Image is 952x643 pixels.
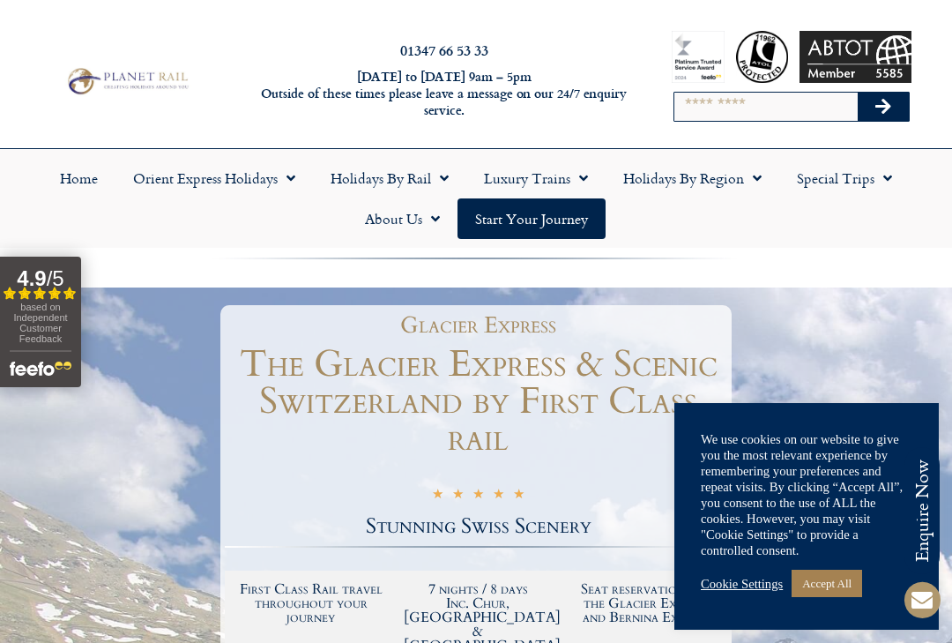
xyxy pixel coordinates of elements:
[792,570,862,597] a: Accept All
[452,488,464,505] i: ★
[606,158,779,198] a: Holidays by Region
[432,486,524,505] div: 5/5
[63,65,191,97] img: Planet Rail Train Holidays Logo
[236,582,386,624] h2: First Class Rail travel throughout your journey
[313,158,466,198] a: Holidays by Rail
[258,69,630,118] h6: [DATE] to [DATE] 9am – 5pm Outside of these times please leave a message on our 24/7 enquiry serv...
[779,158,910,198] a: Special Trips
[347,198,457,239] a: About Us
[570,582,720,624] h2: Seat reservations on the Glacier Express and Bernina Express
[472,488,484,505] i: ★
[513,488,524,505] i: ★
[466,158,606,198] a: Luxury Trains
[858,93,909,121] button: Search
[493,488,504,505] i: ★
[225,516,732,537] h2: Stunning Swiss Scenery
[42,158,115,198] a: Home
[400,40,488,60] a: 01347 66 53 33
[457,198,606,239] a: Start your Journey
[115,158,313,198] a: Orient Express Holidays
[701,431,912,558] div: We use cookies on our website to give you the most relevant experience by remembering your prefer...
[234,314,723,337] h1: Glacier Express
[225,346,732,457] h1: The Glacier Express & Scenic Switzerland by First Class rail
[432,488,443,505] i: ★
[9,158,943,239] nav: Menu
[701,576,783,592] a: Cookie Settings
